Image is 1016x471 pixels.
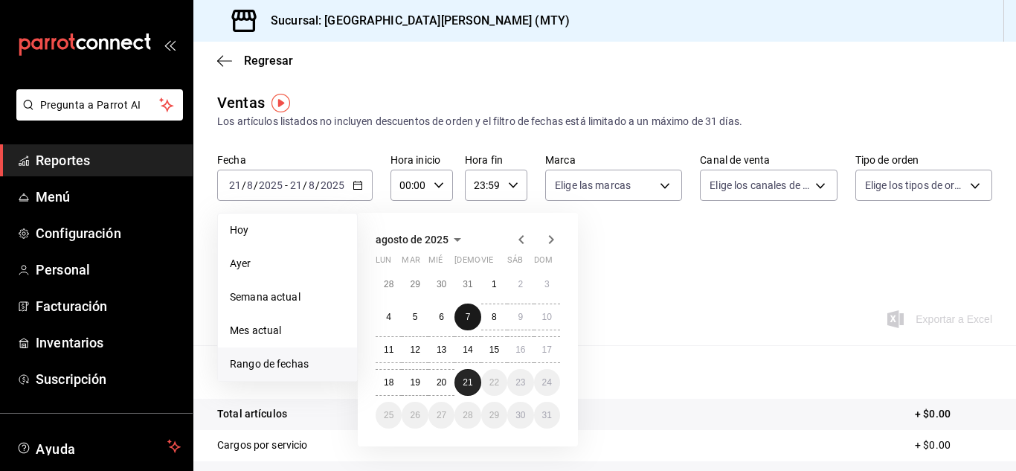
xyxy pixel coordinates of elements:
span: / [303,179,307,191]
label: Hora inicio [390,155,453,165]
span: Menú [36,187,181,207]
abbr: 7 de agosto de 2025 [466,312,471,322]
button: 25 de agosto de 2025 [376,402,402,429]
abbr: 16 de agosto de 2025 [515,345,525,355]
p: Total artículos [217,406,287,422]
abbr: 17 de agosto de 2025 [542,345,552,355]
abbr: 29 de julio de 2025 [410,279,419,289]
button: 18 de agosto de 2025 [376,369,402,396]
button: 14 de agosto de 2025 [454,336,480,363]
span: Regresar [244,54,293,68]
abbr: 5 de agosto de 2025 [413,312,418,322]
button: 30 de agosto de 2025 [507,402,533,429]
abbr: 9 de agosto de 2025 [518,312,523,322]
h3: Sucursal: [GEOGRAPHIC_DATA][PERSON_NAME] (MTY) [259,12,570,30]
button: 7 de agosto de 2025 [454,304,480,330]
span: Reportes [36,150,181,170]
abbr: 12 de agosto de 2025 [410,345,419,355]
a: Pregunta a Parrot AI [10,108,183,124]
abbr: 24 de agosto de 2025 [542,377,552,388]
span: Hoy [230,222,345,238]
button: 15 de agosto de 2025 [481,336,507,363]
span: Elige los canales de venta [710,178,809,193]
button: agosto de 2025 [376,231,466,249]
abbr: 22 de agosto de 2025 [489,377,499,388]
button: 19 de agosto de 2025 [402,369,428,396]
abbr: 30 de julio de 2025 [437,279,446,289]
img: Tooltip marker [271,94,290,112]
button: 6 de agosto de 2025 [428,304,454,330]
span: - [285,179,288,191]
button: 24 de agosto de 2025 [534,369,560,396]
abbr: 6 de agosto de 2025 [439,312,444,322]
span: Elige los tipos de orden [865,178,965,193]
label: Marca [545,155,682,165]
button: 29 de agosto de 2025 [481,402,507,429]
label: Tipo de orden [855,155,992,165]
input: ---- [258,179,283,191]
abbr: 4 de agosto de 2025 [386,312,391,322]
abbr: 2 de agosto de 2025 [518,279,523,289]
abbr: 18 de agosto de 2025 [384,377,393,388]
button: 27 de agosto de 2025 [428,402,454,429]
span: / [242,179,246,191]
button: Regresar [217,54,293,68]
abbr: 28 de julio de 2025 [384,279,393,289]
abbr: 28 de agosto de 2025 [463,410,472,420]
span: Configuración [36,223,181,243]
abbr: 15 de agosto de 2025 [489,345,499,355]
span: agosto de 2025 [376,234,448,246]
span: Mes actual [230,323,345,339]
button: 28 de julio de 2025 [376,271,402,298]
button: 31 de agosto de 2025 [534,402,560,429]
span: Semana actual [230,289,345,305]
input: -- [228,179,242,191]
abbr: 31 de julio de 2025 [463,279,472,289]
button: Pregunta a Parrot AI [16,89,183,121]
input: -- [289,179,303,191]
abbr: 8 de agosto de 2025 [492,312,497,322]
span: Suscripción [36,369,181,389]
abbr: 29 de agosto de 2025 [489,410,499,420]
abbr: miércoles [428,255,443,271]
abbr: 14 de agosto de 2025 [463,345,472,355]
abbr: 26 de agosto de 2025 [410,410,419,420]
input: ---- [320,179,345,191]
button: 31 de julio de 2025 [454,271,480,298]
button: 29 de julio de 2025 [402,271,428,298]
button: 3 de agosto de 2025 [534,271,560,298]
abbr: 25 de agosto de 2025 [384,410,393,420]
p: + $0.00 [915,438,992,453]
button: 11 de agosto de 2025 [376,336,402,363]
p: + $0.00 [915,406,992,422]
button: 1 de agosto de 2025 [481,271,507,298]
button: 21 de agosto de 2025 [454,369,480,396]
span: Pregunta a Parrot AI [40,97,160,113]
button: 5 de agosto de 2025 [402,304,428,330]
span: Ayuda [36,438,161,455]
abbr: lunes [376,255,391,271]
label: Fecha [217,155,373,165]
button: 2 de agosto de 2025 [507,271,533,298]
abbr: 11 de agosto de 2025 [384,345,393,355]
abbr: 3 de agosto de 2025 [544,279,550,289]
button: 12 de agosto de 2025 [402,336,428,363]
span: / [315,179,320,191]
button: 4 de agosto de 2025 [376,304,402,330]
p: Cargos por servicio [217,438,308,453]
button: open_drawer_menu [164,39,176,51]
abbr: 1 de agosto de 2025 [492,279,497,289]
button: 16 de agosto de 2025 [507,336,533,363]
button: 9 de agosto de 2025 [507,304,533,330]
button: 26 de agosto de 2025 [402,402,428,429]
button: 30 de julio de 2025 [428,271,454,298]
abbr: 20 de agosto de 2025 [437,377,446,388]
span: Facturación [36,296,181,316]
span: Elige las marcas [555,178,631,193]
button: 10 de agosto de 2025 [534,304,560,330]
label: Canal de venta [700,155,837,165]
abbr: 21 de agosto de 2025 [463,377,472,388]
abbr: 19 de agosto de 2025 [410,377,419,388]
span: Personal [36,260,181,280]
